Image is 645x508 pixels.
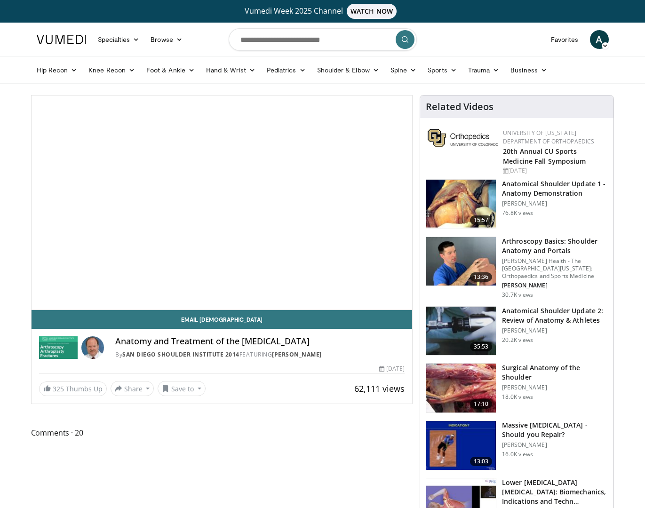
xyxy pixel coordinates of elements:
[502,451,533,458] p: 16.0K views
[426,421,608,470] a: 13:03 Massive [MEDICAL_DATA] - Should you Repair? [PERSON_NAME] 16.0K views
[53,384,64,393] span: 325
[502,478,608,506] h3: Lower [MEDICAL_DATA] [MEDICAL_DATA]: Biomechanics, Indications and Techn…
[32,310,413,329] a: Email [DEMOGRAPHIC_DATA]
[503,167,606,175] div: [DATE]
[470,457,493,466] span: 13:03
[347,4,397,19] span: WATCH NOW
[502,336,533,344] p: 20.2K views
[426,306,608,356] a: 35:53 Anatomical Shoulder Update 2: Review of Anatomy & Athletes [PERSON_NAME] 20.2K views
[503,147,586,166] a: 20th Annual CU Sports Medicine Fall Symposium
[229,28,417,51] input: Search topics, interventions
[31,61,83,79] a: Hip Recon
[426,237,496,286] img: 9534a039-0eaa-4167-96cf-d5be049a70d8.150x105_q85_crop-smart_upscale.jpg
[141,61,200,79] a: Foot & Ankle
[385,61,422,79] a: Spine
[502,282,608,289] p: [PERSON_NAME]
[428,129,498,147] img: 355603a8-37da-49b6-856f-e00d7e9307d3.png.150x105_q85_autocrop_double_scale_upscale_version-0.2.png
[502,421,608,439] h3: Massive [MEDICAL_DATA] - Should you Repair?
[470,215,493,225] span: 15:57
[354,383,405,394] span: 62,111 views
[200,61,261,79] a: Hand & Wrist
[503,129,594,145] a: University of [US_STATE] Department of Orthopaedics
[502,327,608,334] p: [PERSON_NAME]
[462,61,505,79] a: Trauma
[81,336,104,359] img: Avatar
[502,384,608,391] p: [PERSON_NAME]
[272,350,322,358] a: [PERSON_NAME]
[39,381,107,396] a: 325 Thumbs Up
[111,381,154,396] button: Share
[505,61,553,79] a: Business
[115,336,405,347] h4: Anatomy and Treatment of the [MEDICAL_DATA]
[426,101,494,112] h4: Related Videos
[32,95,413,310] video-js: Video Player
[426,363,608,413] a: 17:10 Surgical Anatomy of the Shoulder [PERSON_NAME] 18.0K views
[470,342,493,351] span: 35:53
[83,61,141,79] a: Knee Recon
[115,350,405,359] div: By FEATURING
[502,179,608,198] h3: Anatomical Shoulder Update 1 - Anatomy Demonstration
[379,365,405,373] div: [DATE]
[502,291,533,299] p: 30.7K views
[426,307,496,356] img: 49076_0000_3.png.150x105_q85_crop-smart_upscale.jpg
[39,336,78,359] img: San Diego Shoulder Institute 2014
[502,209,533,217] p: 76.8K views
[502,363,608,382] h3: Surgical Anatomy of the Shoulder
[502,306,608,325] h3: Anatomical Shoulder Update 2: Review of Anatomy & Athletes
[422,61,462,79] a: Sports
[122,350,239,358] a: San Diego Shoulder Institute 2014
[311,61,385,79] a: Shoulder & Elbow
[145,30,188,49] a: Browse
[502,441,608,449] p: [PERSON_NAME]
[502,200,608,207] p: [PERSON_NAME]
[261,61,311,79] a: Pediatrics
[470,399,493,409] span: 17:10
[426,179,608,229] a: 15:57 Anatomical Shoulder Update 1 - Anatomy Demonstration [PERSON_NAME] 76.8K views
[545,30,584,49] a: Favorites
[502,237,608,255] h3: Arthroscopy Basics: Shoulder Anatomy and Portals
[502,393,533,401] p: 18.0K views
[470,272,493,282] span: 13:36
[426,421,496,470] img: 38533_0000_3.png.150x105_q85_crop-smart_upscale.jpg
[38,4,607,19] a: Vumedi Week 2025 ChannelWATCH NOW
[426,237,608,299] a: 13:36 Arthroscopy Basics: Shoulder Anatomy and Portals [PERSON_NAME] Health - The [GEOGRAPHIC_DAT...
[158,381,206,396] button: Save to
[92,30,145,49] a: Specialties
[37,35,87,44] img: VuMedi Logo
[31,427,413,439] span: Comments 20
[590,30,609,49] a: A
[426,180,496,229] img: laj_3.png.150x105_q85_crop-smart_upscale.jpg
[426,364,496,413] img: 306176_0003_1.png.150x105_q85_crop-smart_upscale.jpg
[502,257,608,280] p: [PERSON_NAME] Health - The [GEOGRAPHIC_DATA][US_STATE]: Orthopaedics and Sports Medicine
